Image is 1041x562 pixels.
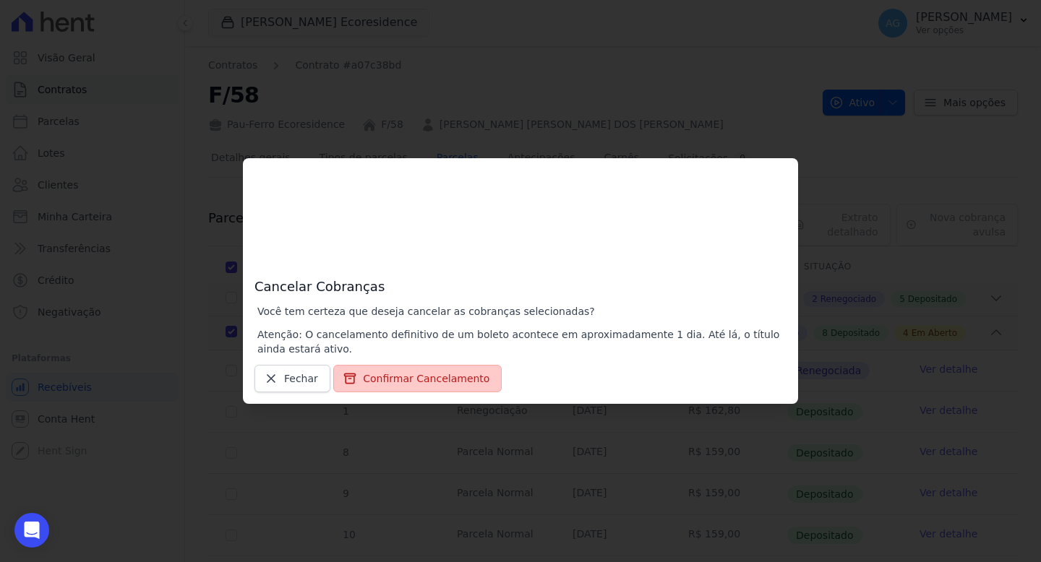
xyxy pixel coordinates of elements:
[14,513,49,548] div: Open Intercom Messenger
[257,304,787,319] p: Você tem certeza que deseja cancelar as cobranças selecionadas?
[257,327,787,356] p: Atenção: O cancelamento definitivo de um boleto acontece em aproximadamente 1 dia. Até lá, o títu...
[284,371,318,386] span: Fechar
[333,365,502,392] button: Confirmar Cancelamento
[254,170,787,295] h3: Cancelar Cobranças
[254,365,330,392] a: Fechar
